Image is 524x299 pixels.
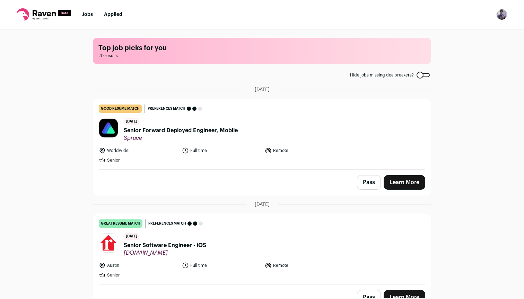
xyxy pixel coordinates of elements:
span: [DATE] [255,86,270,93]
div: great resume match [99,219,142,228]
span: Senior Forward Deployed Engineer, Mobile [124,126,238,135]
span: Preferences match [148,105,185,112]
a: Learn More [384,175,425,190]
span: [DATE] [255,201,270,208]
li: Worldwide [99,147,178,154]
li: Full time [182,262,261,269]
a: good resume match Preferences match [DATE] Senior Forward Deployed Engineer, Mobile Spruce Worldw... [93,99,431,169]
button: Open dropdown [496,9,507,20]
img: 927106-medium_jpg [496,9,507,20]
li: Remote [265,262,344,269]
li: Remote [265,147,344,154]
span: [DATE] [124,118,139,125]
span: [DATE] [124,233,139,240]
button: Pass [357,175,381,190]
img: a5e4f23570ccbe80d6029e56fab1cc4797ce05ba389c3f8ed39f77343f93c83d.jpg [99,119,118,137]
li: Full time [182,147,261,154]
a: Applied [104,12,122,17]
h1: Top job picks for you [98,43,426,53]
li: Senior [99,157,178,164]
a: Jobs [82,12,93,17]
a: great resume match Preferences match [DATE] Senior Software Engineer - iOS [DOMAIN_NAME] Austin F... [93,214,431,284]
span: Preferences match [148,220,186,227]
span: Senior Software Engineer - iOS [124,241,206,250]
div: good resume match [99,105,142,113]
span: 20 results [98,53,426,58]
li: Senior [99,272,178,279]
span: Spruce [124,135,238,142]
span: [DOMAIN_NAME] [124,250,206,256]
span: Hide jobs missing dealbreakers? [350,72,414,78]
li: Austin [99,262,178,269]
img: ebd6288d3d631c9be1a8ef8bdf49449f104c71fb87d44fa66672cf9313cd8a2a.jpg [99,234,118,252]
